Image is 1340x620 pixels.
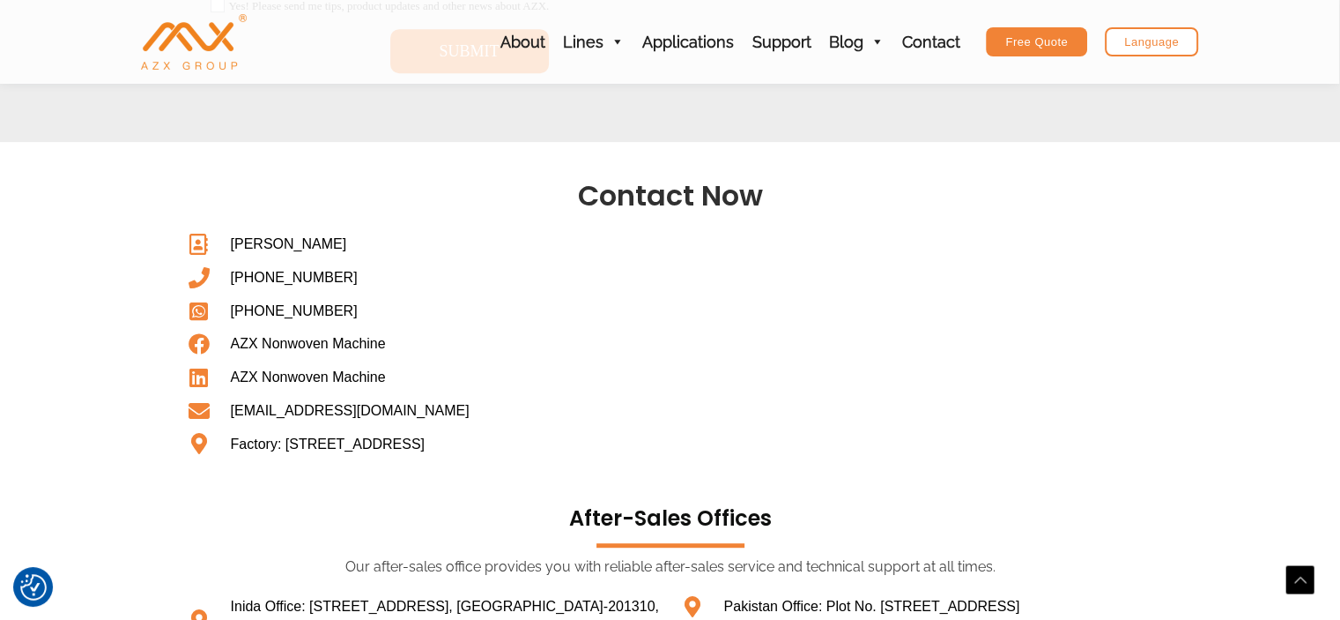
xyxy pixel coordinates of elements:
[177,558,1164,577] div: Our after-sales office provides you with reliable after-sales service and technical support at al...
[186,364,662,391] a: AZX Nonwoven Machine
[1105,27,1198,56] a: Language
[226,298,358,325] span: [PHONE_NUMBER]
[226,331,386,357] span: AZX Nonwoven Machine
[679,231,1155,496] iframe: 23.268801, 113.095392
[720,594,1020,620] span: Pakistan Office: Plot No. [STREET_ADDRESS]
[226,431,426,458] span: Factory: [STREET_ADDRESS]
[226,364,386,391] span: AZX Nonwoven Machine
[226,265,358,291] span: [PHONE_NUMBER]
[141,33,247,49] a: AZX Nonwoven Machine
[186,398,662,424] a: [EMAIL_ADDRESS][DOMAIN_NAME]
[986,27,1087,56] a: Free Quote
[226,231,347,258] span: [PERSON_NAME]
[20,574,47,601] button: Consent Preferences
[186,331,662,357] a: AZX Nonwoven Machine
[177,504,1164,532] h3: after-sales offices
[186,298,662,325] a: [PHONE_NUMBER]
[186,265,662,291] a: [PHONE_NUMBER]
[177,177,1164,214] h2: Contact Now
[226,398,470,424] span: [EMAIL_ADDRESS][DOMAIN_NAME]
[20,574,47,601] img: Revisit consent button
